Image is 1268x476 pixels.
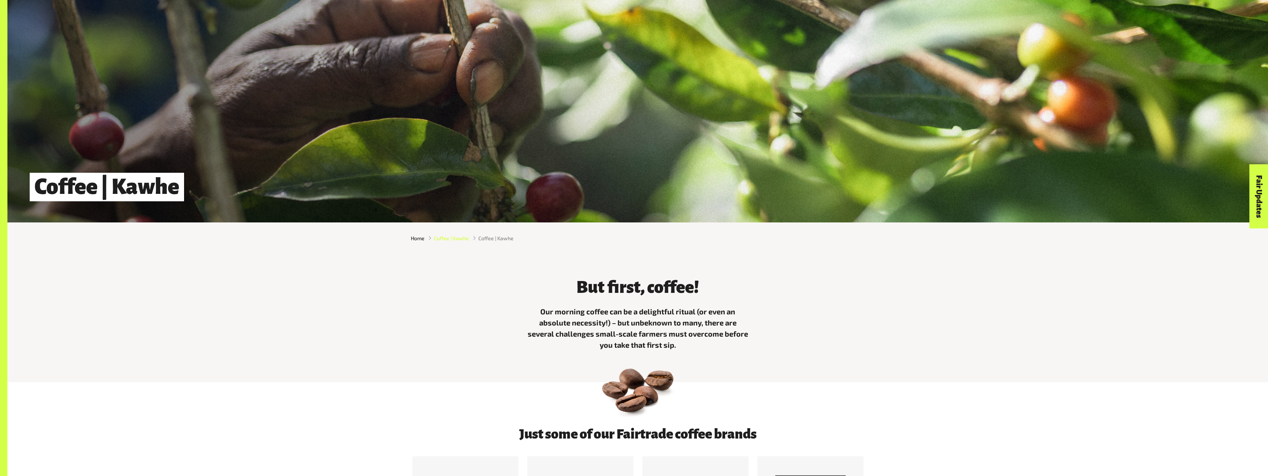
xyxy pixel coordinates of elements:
[30,173,184,201] h1: Coffee | Kawhe
[527,306,749,350] p: Our morning coffee can be a delightful ritual (or even an absolute necessity!) – but unbeknown to...
[478,234,514,242] span: Coffee | Kawhe
[411,234,425,242] a: Home
[449,427,826,442] h3: Just some of our Fairtrade coffee brands
[599,349,677,427] img: 04 Coffee
[527,278,749,297] h3: But first, coffee!
[434,234,469,242] a: Coffee | Kawhe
